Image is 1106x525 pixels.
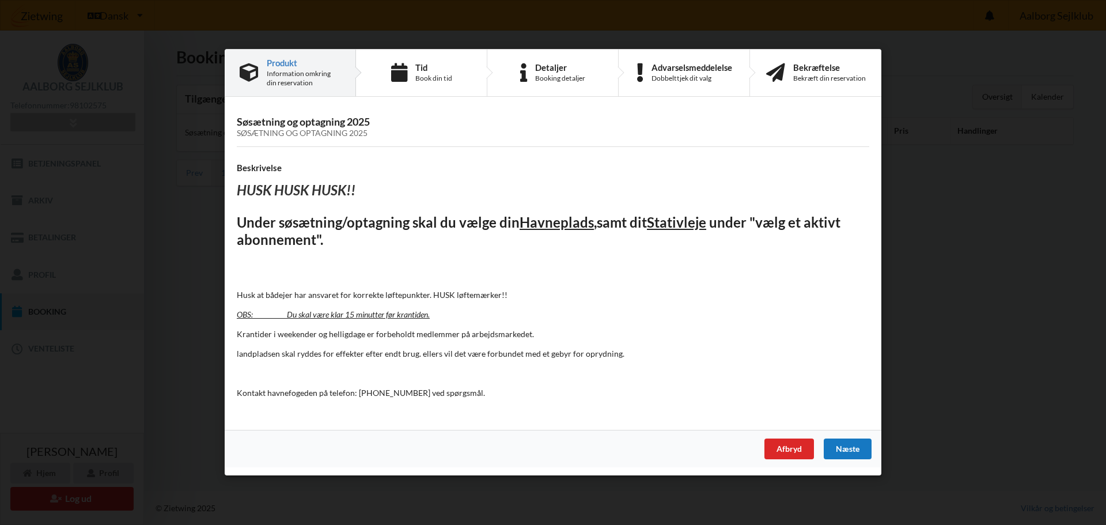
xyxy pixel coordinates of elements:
[237,129,869,139] div: Søsætning og optagning 2025
[237,309,430,319] u: OBS: Du skal være klar 15 minutter før krantiden.
[652,63,732,72] div: Advarselsmeddelelse
[237,182,355,199] i: HUSK HUSK HUSK!!
[237,328,869,340] p: Krantider i weekender og helligdage er forbeholdt medlemmer på arbejdsmarkedet.
[237,214,869,250] h2: Under søsætning/optagning skal du vælge din samt dit under "vælg et aktivt abonnement".
[237,387,869,399] p: Kontakt havnefogeden på telefon: [PHONE_NUMBER] ved spørgsmål.
[415,63,452,72] div: Tid
[535,74,585,83] div: Booking detaljer
[535,63,585,72] div: Detaljer
[237,348,869,360] p: landpladsen skal ryddes for effekter efter endt brug. ellers vil det være forbundet med et gebyr ...
[824,439,872,460] div: Næste
[520,214,594,231] u: Havneplads
[237,163,869,173] h4: Beskrivelse
[237,289,869,301] p: Husk at bådejer har ansvaret for korrekte løftepunkter. HUSK løftemærker!!
[793,63,866,72] div: Bekræftelse
[764,439,814,460] div: Afbryd
[594,214,597,231] u: ,
[237,115,869,138] h3: Søsætning og optagning 2025
[267,58,340,67] div: Produkt
[415,74,452,83] div: Book din tid
[793,74,866,83] div: Bekræft din reservation
[652,74,732,83] div: Dobbelttjek dit valg
[267,69,340,88] div: Information omkring din reservation
[647,214,706,231] u: Stativleje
